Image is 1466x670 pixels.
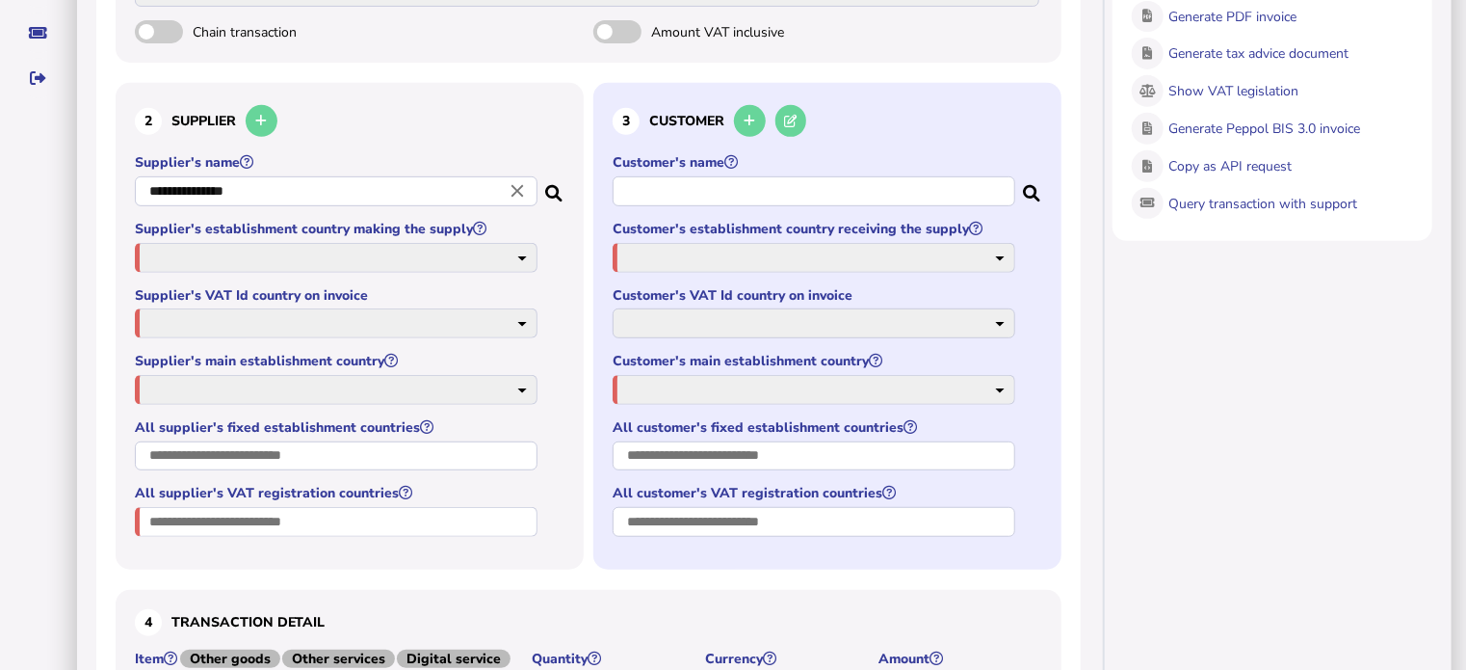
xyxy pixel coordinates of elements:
div: 3 [613,108,640,135]
span: Digital service [397,650,510,668]
h3: Customer [613,102,1042,140]
button: Edit selected customer in the database [775,105,807,137]
label: Customer's establishment country receiving the supply [613,220,1018,238]
label: Supplier's VAT Id country on invoice [135,286,540,305]
label: Supplier's name [135,153,540,172]
button: Sign out [18,58,59,98]
button: Add a new customer to the database [734,105,766,137]
i: Close [507,180,528,201]
h3: Supplier [135,102,564,140]
label: All customer's fixed establishment countries [613,418,1018,437]
label: Supplier's main establishment country [135,352,540,370]
label: Supplier's establishment country making the supply [135,220,540,238]
label: Quantity [532,650,695,668]
span: Chain transaction [193,23,395,41]
label: Currency [705,650,869,668]
section: Define the seller [116,83,584,570]
span: Amount VAT inclusive [651,23,853,41]
label: All supplier's fixed establishment countries [135,418,540,437]
label: Customer's main establishment country [613,352,1018,370]
label: Customer's VAT Id country on invoice [613,286,1018,305]
label: All customer's VAT registration countries [613,484,1018,502]
div: 2 [135,108,162,135]
button: Raise a support ticket [18,13,59,53]
i: Search for a dummy customer [1023,179,1042,195]
label: Amount [878,650,1042,668]
div: 4 [135,609,162,636]
span: Other goods [180,650,280,668]
label: Item [135,650,522,668]
i: Search for a dummy seller [545,179,564,195]
button: Add a new supplier to the database [246,105,277,137]
label: Customer's name [613,153,1018,172]
label: All supplier's VAT registration countries [135,484,540,502]
h3: Transaction detail [135,609,1042,636]
span: Other services [282,650,395,668]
